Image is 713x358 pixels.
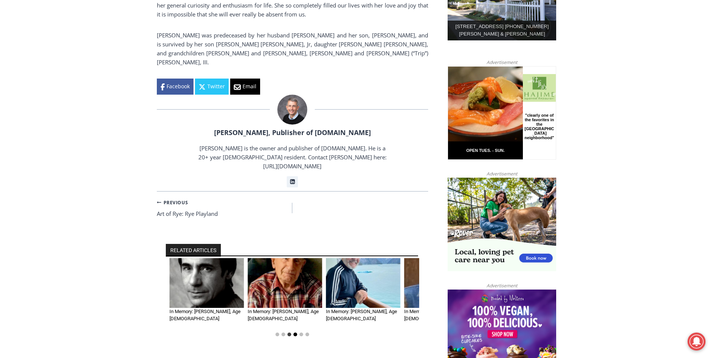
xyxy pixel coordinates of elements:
img: Obituary - Nicholas D. Loddo [248,258,322,308]
div: 4 of 6 [248,258,322,328]
a: Intern @ [DOMAIN_NAME] [180,73,363,93]
button: Go to slide 6 [305,333,309,336]
a: Facebook [157,79,194,94]
a: In Memory: [PERSON_NAME], Age [DEMOGRAPHIC_DATA] [326,309,397,322]
span: Open Tues. - Sun. [PHONE_NUMBER] [2,77,73,105]
span: Advertisement [479,282,525,289]
a: Open Tues. - Sun. [PHONE_NUMBER] [0,75,75,93]
button: Go to slide 2 [281,333,285,336]
a: In Memory: [PERSON_NAME], Age [DEMOGRAPHIC_DATA] [169,309,240,322]
a: In Memory: [PERSON_NAME], Age [DEMOGRAPHIC_DATA] [404,309,475,322]
img: Obituary - William E. Ganley [404,258,479,308]
button: Go to slide 5 [299,333,303,336]
span: Intern @ [DOMAIN_NAME] [196,74,347,91]
nav: Posts [157,198,428,218]
a: Twitter [195,79,229,94]
div: "[PERSON_NAME] and I covered the [DATE] Parade, which was a really eye opening experience as I ha... [189,0,354,73]
img: Obituary - Julio Rossi [169,258,244,308]
div: 3 of 6 [169,258,244,328]
button: Go to slide 3 [287,333,291,336]
img: Obituary - Douglas Keith Hyer [326,258,400,308]
a: In Memory: [PERSON_NAME], Age [DEMOGRAPHIC_DATA] [248,309,319,322]
p: [PERSON_NAME] is the owner and publisher of [DOMAIN_NAME]. He is a 20+ year [DEMOGRAPHIC_DATA] re... [197,144,387,171]
div: [STREET_ADDRESS] [PHONE_NUMBER] [PERSON_NAME] & [PERSON_NAME] [448,21,556,41]
div: 5 of 6 [326,258,400,328]
div: 6 of 6 [404,258,479,328]
p: [PERSON_NAME] was predeceased by her husband [PERSON_NAME] and her son, [PERSON_NAME], and is sur... [157,31,428,67]
a: [PERSON_NAME], Publisher of [DOMAIN_NAME] [214,128,371,137]
span: Advertisement [479,59,525,66]
span: Advertisement [479,170,525,177]
ul: Select a slide to show [166,331,419,337]
button: Go to slide 4 [293,333,297,336]
h2: RELATED ARTICLES [166,244,221,257]
a: Email [230,79,260,94]
small: Previous [157,199,188,206]
button: Go to slide 1 [275,333,279,336]
div: "clearly one of the favorites in the [GEOGRAPHIC_DATA] neighborhood" [77,47,106,89]
a: PreviousArt of Rye: Rye Playland [157,198,293,218]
